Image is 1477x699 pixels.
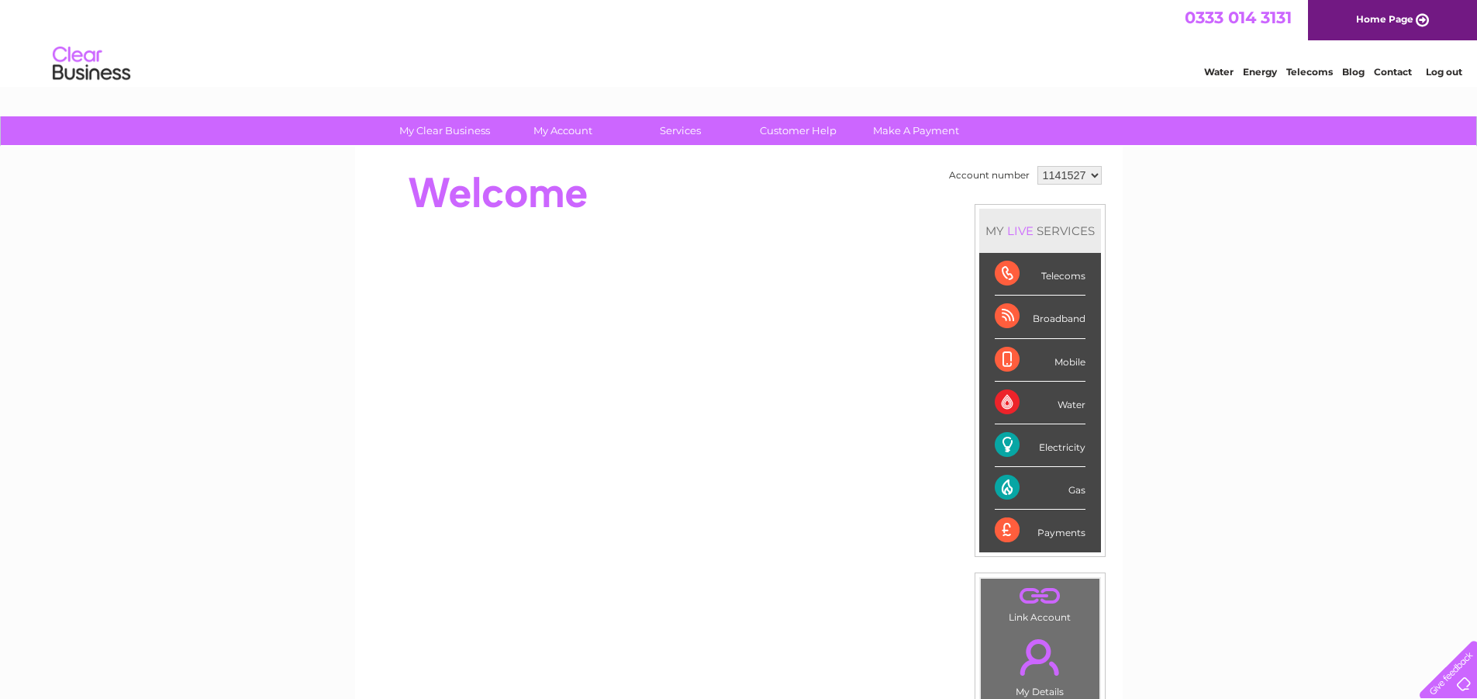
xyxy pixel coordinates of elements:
a: . [985,630,1096,684]
a: Log out [1426,66,1462,78]
a: Energy [1243,66,1277,78]
div: Clear Business is a trading name of Verastar Limited (registered in [GEOGRAPHIC_DATA] No. 3667643... [373,9,1106,75]
td: Link Account [980,578,1100,627]
a: Customer Help [734,116,862,145]
a: Services [616,116,744,145]
a: Water [1204,66,1234,78]
a: My Account [499,116,626,145]
a: Blog [1342,66,1365,78]
div: Telecoms [995,253,1085,296]
a: Make A Payment [852,116,980,145]
div: Mobile [995,339,1085,382]
div: MY SERVICES [979,209,1101,253]
div: Water [995,382,1085,424]
div: Gas [995,467,1085,510]
div: Electricity [995,424,1085,467]
div: LIVE [1004,223,1037,238]
td: Account number [945,162,1034,189]
a: Contact [1374,66,1412,78]
div: Broadband [995,296,1085,338]
a: . [985,583,1096,610]
a: Telecoms [1286,66,1333,78]
a: My Clear Business [381,116,509,145]
div: Payments [995,510,1085,552]
a: 0333 014 3131 [1185,8,1292,27]
img: logo.png [52,40,131,88]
